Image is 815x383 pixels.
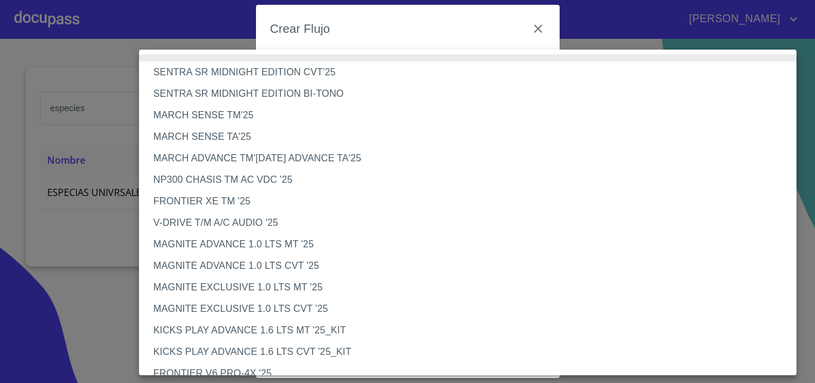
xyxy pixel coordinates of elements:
[139,234,805,255] li: MAGNITE ADVANCE 1.0 LTS MT '25
[139,320,805,341] li: KICKS PLAY ADVANCE 1.6 LTS MT '25_KIT
[139,126,805,148] li: MARCH SENSE TA'25
[139,83,805,105] li: SENTRA SR MIDNIGHT EDITION BI-TONO
[139,191,805,212] li: FRONTIER XE TM '25
[139,105,805,126] li: MARCH SENSE TM'25
[139,341,805,363] li: KICKS PLAY ADVANCE 1.6 LTS CVT '25_KIT
[139,298,805,320] li: MAGNITE EXCLUSIVE 1.0 LTS CVT '25
[139,255,805,277] li: MAGNITE ADVANCE 1.0 LTS CVT '25
[139,169,805,191] li: NP300 CHASIS TM AC VDC '25
[139,62,805,83] li: SENTRA SR MIDNIGHT EDITION CVT'25
[139,277,805,298] li: MAGNITE EXCLUSIVE 1.0 LTS MT '25
[139,212,805,234] li: V-DRIVE T/M A/C AUDIO '25
[139,148,805,169] li: MARCH ADVANCE TM'[DATE] ADVANCE TA'25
